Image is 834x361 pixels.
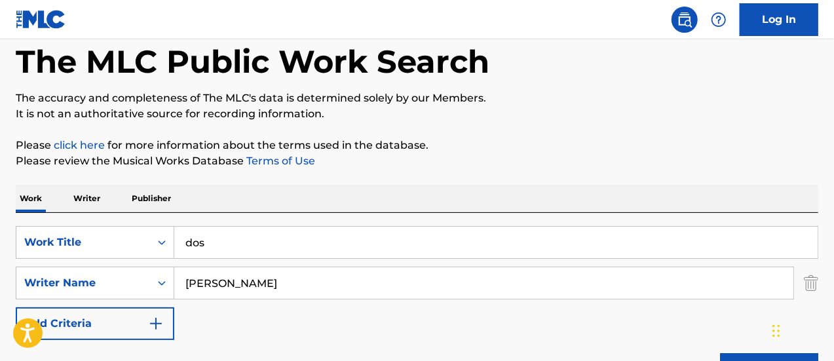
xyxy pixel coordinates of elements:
[16,153,818,169] p: Please review the Musical Works Database
[16,42,489,81] h1: The MLC Public Work Search
[16,10,66,29] img: MLC Logo
[244,155,315,167] a: Terms of Use
[54,139,105,151] a: click here
[24,235,142,250] div: Work Title
[24,275,142,291] div: Writer Name
[69,185,104,212] p: Writer
[740,3,818,36] a: Log In
[672,7,698,33] a: Public Search
[16,138,818,153] p: Please for more information about the terms used in the database.
[772,311,780,351] div: Arrastrar
[16,307,174,340] button: Add Criteria
[706,7,732,33] div: Help
[768,298,834,361] iframe: Chat Widget
[711,12,727,28] img: help
[16,185,46,212] p: Work
[677,12,692,28] img: search
[768,298,834,361] div: Widget de chat
[16,106,818,122] p: It is not an authoritative source for recording information.
[804,267,818,299] img: Delete Criterion
[148,316,164,332] img: 9d2ae6d4665cec9f34b9.svg
[128,185,175,212] p: Publisher
[16,90,818,106] p: The accuracy and completeness of The MLC's data is determined solely by our Members.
